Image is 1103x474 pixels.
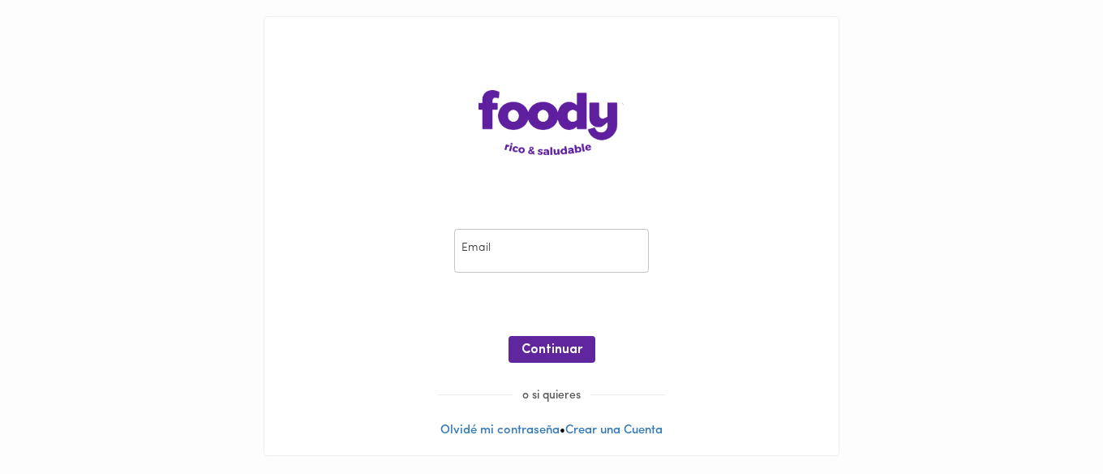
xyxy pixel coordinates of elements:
span: Continuar [521,343,582,358]
button: Continuar [509,336,595,363]
img: logo-main-page.png [479,90,624,155]
div: • [264,17,839,455]
a: Crear una Cuenta [565,424,663,437]
a: Olvidé mi contraseña [440,424,560,437]
span: o si quieres [513,390,590,402]
input: pepitoperez@gmail.com [454,229,649,274]
iframe: Messagebird Livechat Widget [1009,380,1087,458]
